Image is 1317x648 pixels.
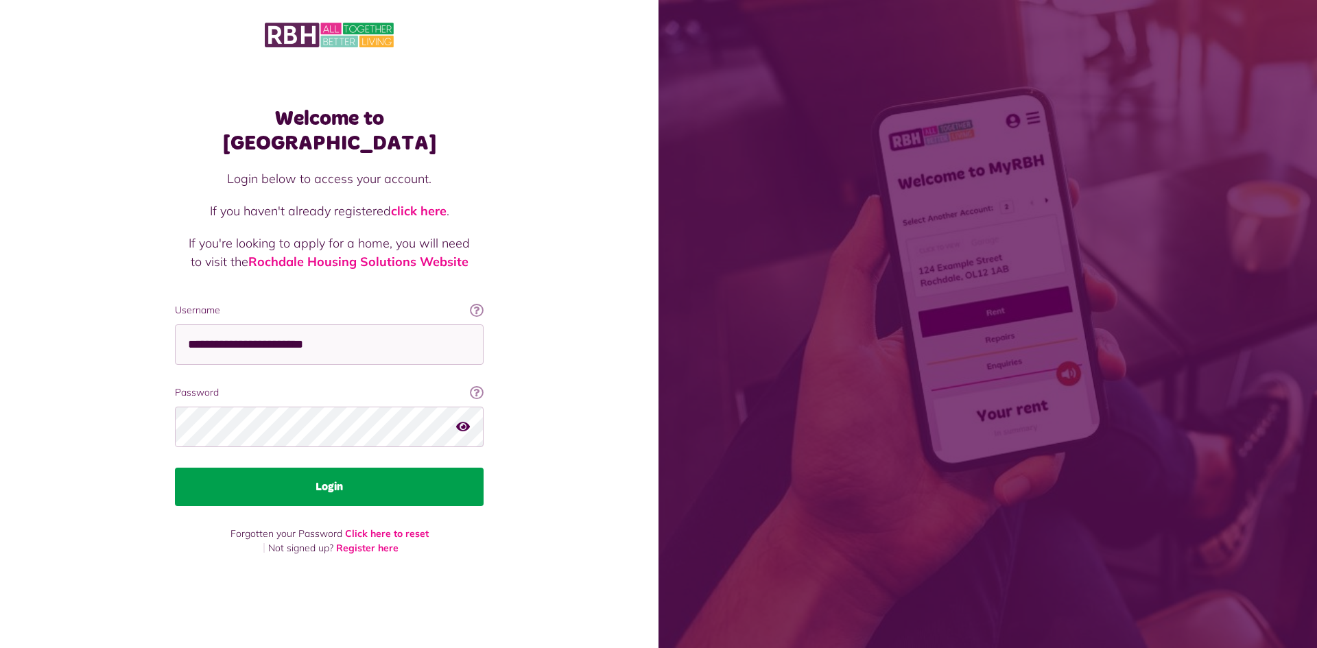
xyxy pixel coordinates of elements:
p: Login below to access your account. [189,169,470,188]
label: Password [175,385,484,400]
span: Forgotten your Password [230,527,342,540]
p: If you're looking to apply for a home, you will need to visit the [189,234,470,271]
a: Rochdale Housing Solutions Website [248,254,468,269]
button: Login [175,468,484,506]
a: Register here [336,542,399,554]
a: Click here to reset [345,527,429,540]
img: MyRBH [265,21,394,49]
p: If you haven't already registered . [189,202,470,220]
h1: Welcome to [GEOGRAPHIC_DATA] [175,106,484,156]
span: Not signed up? [268,542,333,554]
a: click here [391,203,447,219]
label: Username [175,303,484,317]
